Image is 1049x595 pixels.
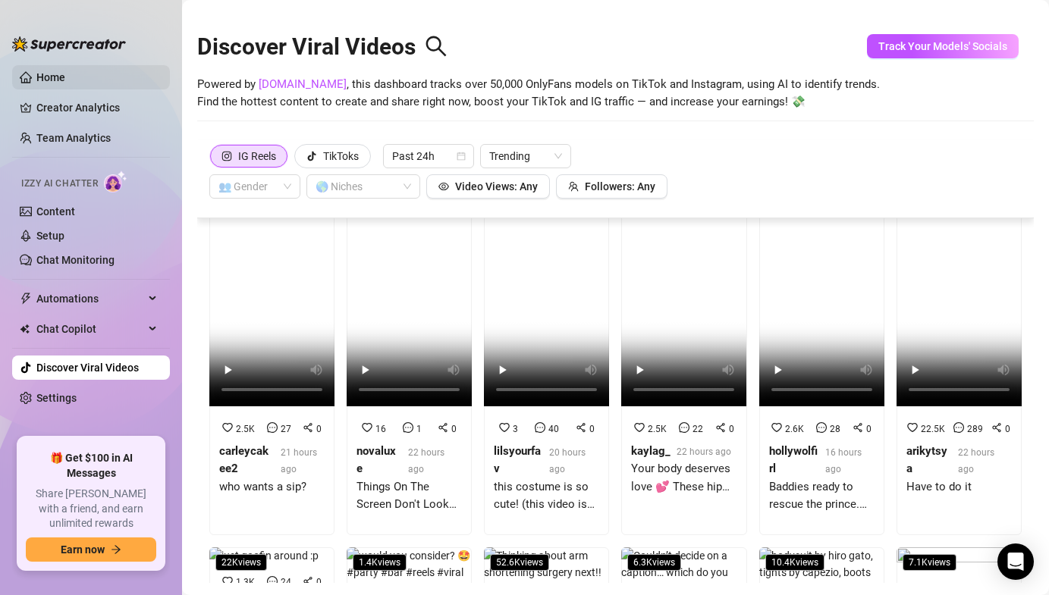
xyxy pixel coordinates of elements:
[36,287,144,311] span: Automations
[648,424,667,434] span: 2.5K
[729,424,734,434] span: 0
[36,205,75,218] a: Content
[36,230,64,242] a: Setup
[494,444,541,476] strong: lilsyourfav
[36,362,139,374] a: Discover Viral Videos
[403,422,413,433] span: message
[392,145,465,168] span: Past 24h
[375,424,386,434] span: 16
[36,96,158,120] a: Creator Analytics
[281,447,317,474] span: 21 hours ago
[906,444,947,476] strong: arikytsya
[455,180,538,193] span: Video Views: Any
[967,424,983,434] span: 289
[494,478,599,514] div: this costume is so cute! (this video is from last year)
[621,183,746,535] a: 34.7Kviews2.5K220kaylag_22 hours agoYour body deserves love 💕 These hip stretches are your little...
[921,424,945,434] span: 22.5K
[991,422,1002,433] span: share-alt
[303,422,313,433] span: share-alt
[568,181,579,192] span: team
[215,554,267,571] span: 22K views
[221,151,232,161] span: instagram
[197,33,448,61] h2: Discover Viral Videos
[259,77,347,91] a: [DOMAIN_NAME]
[867,34,1019,58] button: Track Your Models' Socials
[816,422,827,433] span: message
[267,422,278,433] span: message
[907,422,918,433] span: heart
[26,487,156,531] span: Share [PERSON_NAME] with a friend, and earn unlimited rewards
[347,183,472,535] a: 2.7Kviews1610novaluxe22 hours agoThings On The Screen Don't Look As Hot As In Person 🔥⁠ ⁠🔎 [PERSO...
[408,447,444,474] span: 22 hours ago
[906,478,1012,496] div: Have to do it
[26,537,156,562] button: Earn nowarrow-right
[209,183,334,535] a: 81.7Kviewsrise2.5x Viral2.5K270carleycakee221 hours agowho wants a sip?
[36,317,144,341] span: Chat Copilot
[771,422,782,433] span: heart
[576,422,586,433] span: share-alt
[323,145,359,168] div: TikToks
[627,554,681,571] span: 6.3K views
[21,177,98,191] span: Izzy AI Chatter
[104,171,127,193] img: AI Chatter
[878,40,1007,52] span: Track Your Models' Socials
[267,576,278,587] span: message
[197,76,880,111] span: Powered by , this dashboard tracks over 50,000 OnlyFans models on TikTok and Instagram, using AI ...
[759,183,884,535] a: 30.5Kviews2.6K280hollywolfirl16 hours agoBaddies ready to rescue the prince. Armor by @wimmer_art...
[306,151,317,161] span: tik-tok
[490,554,549,571] span: 52.6K views
[222,422,233,433] span: heart
[953,422,964,433] span: message
[426,174,550,199] button: Video Views: Any
[238,145,276,168] div: IG Reels
[853,422,863,433] span: share-alt
[236,424,255,434] span: 2.5K
[677,446,731,457] span: 22 hours ago
[425,35,448,58] span: search
[219,444,269,476] strong: carleycakee2
[715,422,726,433] span: share-alt
[438,181,449,192] span: eye
[20,293,32,305] span: thunderbolt
[353,554,407,571] span: 1.4K views
[866,424,872,434] span: 0
[457,152,466,161] span: calendar
[362,422,372,433] span: heart
[535,422,545,433] span: message
[548,424,559,434] span: 40
[897,183,1022,535] a: 1.2Mviews22.5K2890arikytsya22 hours agoHave to do it
[903,554,956,571] span: 7.1K views
[316,424,322,434] span: 0
[438,422,448,433] span: share-alt
[484,183,609,535] a: 29.7Kviews3400lilsyourfav20 hours agothis costume is so cute! (this video is from last year)
[451,424,457,434] span: 0
[589,424,595,434] span: 0
[416,424,422,434] span: 1
[209,547,319,564] img: just goofin around :p
[12,36,126,52] img: logo-BBDzfeDw.svg
[769,478,875,514] div: Baddies ready to rescue the prince. Armor by @wimmer_arts Photos by @fxdandy Shot at @bogenwaldla...
[36,132,111,144] a: Team Analytics
[36,392,77,404] a: Settings
[236,577,255,587] span: 1.3K
[36,254,115,266] a: Chat Monitoring
[556,174,667,199] button: Followers: Any
[303,576,313,587] span: share-alt
[549,447,586,474] span: 20 hours ago
[61,543,105,556] span: Earn now
[585,180,655,193] span: Followers: Any
[958,447,994,474] span: 22 hours ago
[281,577,291,587] span: 24
[997,543,1034,580] div: Open Intercom Messenger
[765,554,824,571] span: 10.4K views
[489,145,562,168] span: Trending
[26,451,156,481] span: 🎁 Get $100 in AI Messages
[769,444,818,476] strong: hollywolfirl
[281,424,291,434] span: 27
[785,424,804,434] span: 2.6K
[316,577,322,587] span: 0
[356,444,396,476] strong: novaluxe
[634,422,645,433] span: heart
[20,324,30,334] img: Chat Copilot
[356,478,462,514] div: Things On The Screen Don't Look As Hot As In Person 🔥⁠ ⁠🔎 [PERSON_NAME] Bralette⁠ 🔎Tall Call It E...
